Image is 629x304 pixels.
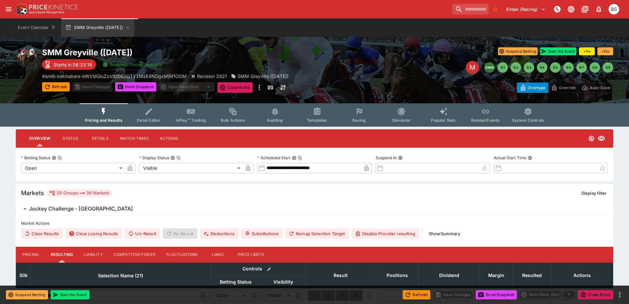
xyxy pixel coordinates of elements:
[197,73,227,80] p: Revision 2921
[6,290,48,299] button: Suspend Betting
[61,18,134,37] button: SMM Greyville ([DATE])
[537,62,547,73] button: R4
[85,131,115,146] button: Details
[550,62,561,73] button: R5
[452,4,489,14] input: search
[528,84,545,91] p: Overtype
[425,228,464,239] button: ShowSummary
[431,118,456,123] span: Popular Bets
[139,155,169,161] p: Display Status
[200,228,239,239] button: Deductions
[24,131,56,146] button: Overview
[551,3,563,15] button: NOT Connected to PK
[480,263,513,288] th: Margin
[597,47,613,55] button: +5m
[398,156,403,160] button: Suspend At
[551,263,613,288] th: Actions
[115,131,154,146] button: Match Times
[476,290,517,299] button: Send Snapshot
[524,62,534,73] button: R3
[376,155,397,161] p: Suspend At
[54,61,92,68] p: Starts in 06:33:18
[14,18,60,37] button: Event Calendar
[29,205,133,212] h6: Jockey Challenge - [GEOGRAPHIC_DATA]
[51,290,89,299] button: Start the Event
[16,247,45,263] button: Pricing
[213,278,259,286] span: Betting Status
[298,156,302,160] button: Copy To Clipboard
[137,118,160,123] span: Detail Editor
[45,247,78,263] button: Resulting
[14,3,28,16] img: PriceKinetics Logo
[563,62,574,73] button: R6
[579,3,591,15] button: Documentation
[21,155,50,161] p: Betting Status
[159,82,215,91] div: split button
[502,4,549,14] button: Select Tenant
[233,247,269,263] button: Price Limits
[565,3,577,15] button: Toggle light/dark mode
[56,131,85,146] button: Status
[579,83,613,93] button: Auto-Save
[16,202,613,215] button: Jockey Challenge - [GEOGRAPHIC_DATA]
[376,263,418,288] th: Positions
[528,156,532,160] button: Actual Start Time
[403,290,430,299] button: Refresh
[603,62,613,73] button: R9
[578,290,613,299] button: Close Event
[241,228,283,239] button: Substitutions
[21,163,125,173] div: Open
[590,62,600,73] button: R8
[217,82,253,93] button: Close Event
[16,47,37,68] img: horse_racing.png
[497,62,508,73] button: R1
[577,188,611,198] button: Display filter
[494,155,526,161] p: Actual Start Time
[513,263,551,288] th: Resulted
[490,4,500,14] button: No Bookmarks
[58,156,62,160] button: Copy To Clipboard
[52,156,56,160] button: Betting StatusCopy To Clipboard
[170,156,175,160] button: Display StatusCopy To Clipboard
[29,5,78,10] img: PriceKinetics
[231,73,289,80] div: SMM Greyville (29/08/25)
[108,247,161,263] button: Competitor Prices
[292,156,296,160] button: Scheduled StartCopy To Clipboard
[257,155,290,161] p: Scheduled Start
[115,82,156,91] button: Send Snapshot
[42,47,328,58] h2: Copy To Clipboard
[49,189,109,197] div: 28 Groups 38 Markets
[221,118,245,123] span: Bulk Actions
[392,118,411,123] span: Simulator
[579,47,595,55] button: +1m
[210,263,306,275] th: Controls
[42,73,187,80] p: Copy To Clipboard
[471,118,500,123] span: Related Events
[466,61,479,74] div: Edit Meeting
[255,82,263,93] button: more
[161,247,203,263] button: Fluctuations
[3,3,14,15] button: open drawer
[91,272,150,280] span: Selection Name (21)
[559,84,576,91] p: Override
[517,83,548,93] button: Overtype
[548,83,579,93] button: Override
[176,118,206,123] span: InPlay™ Trading
[266,278,300,286] span: Visibility
[267,118,283,123] span: Auditing
[517,83,613,93] div: Start From
[576,62,587,73] button: R7
[29,11,64,14] img: Sportsbook Management
[163,228,197,239] span: Re-Result
[352,118,366,123] span: Racing
[588,135,595,142] svg: Open
[238,73,289,80] p: SMM Greyville ([DATE])
[125,228,160,239] button: Un-Result
[78,247,108,263] button: Liability
[21,218,608,228] label: Market Actions
[609,4,619,14] div: Brendan Scoble
[139,163,243,173] div: Visible
[352,228,419,239] button: Disable Provider resulting
[593,3,605,15] button: Notifications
